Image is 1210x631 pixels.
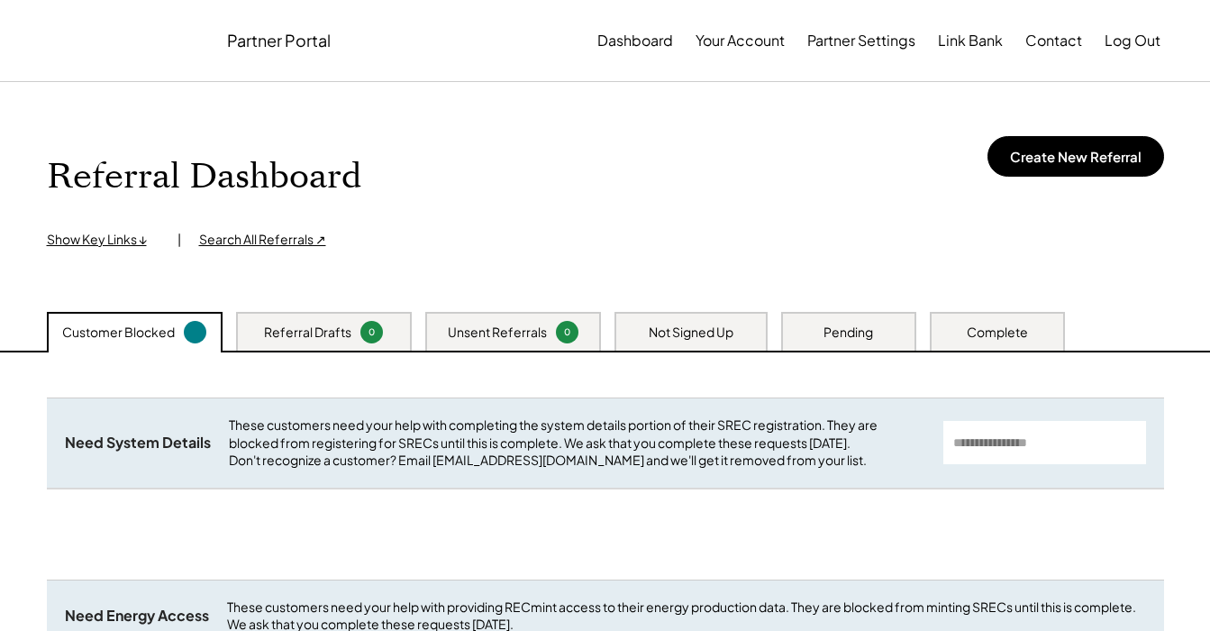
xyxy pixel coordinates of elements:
div: 0 [559,325,576,339]
img: yH5BAEAAAAALAAAAAABAAEAAAIBRAA7 [50,10,200,71]
div: Unsent Referrals [448,324,547,342]
img: yH5BAEAAAAALAAAAAABAAEAAAIBRAA7 [424,127,523,226]
button: Contact [1025,23,1082,59]
div: Search All Referrals ↗ [199,231,326,249]
button: Dashboard [597,23,673,59]
h1: Referral Dashboard [47,156,361,198]
div: These customers need your help with completing the system details portion of their SREC registrat... [229,416,925,470]
button: Link Bank [938,23,1003,59]
button: Your Account [696,23,785,59]
div: Customer Blocked [62,324,175,342]
button: Create New Referral [987,136,1164,177]
div: 0 [363,325,380,339]
div: Need Energy Access [65,607,209,626]
button: Log Out [1105,23,1160,59]
div: Pending [823,324,873,342]
div: Partner Portal [227,30,331,50]
div: Complete [967,324,1028,342]
div: Not Signed Up [649,324,733,342]
div: Need System Details [65,434,211,453]
div: | [177,231,181,249]
div: Referral Drafts [264,324,351,342]
button: Partner Settings [807,23,915,59]
div: Show Key Links ↓ [47,231,159,249]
